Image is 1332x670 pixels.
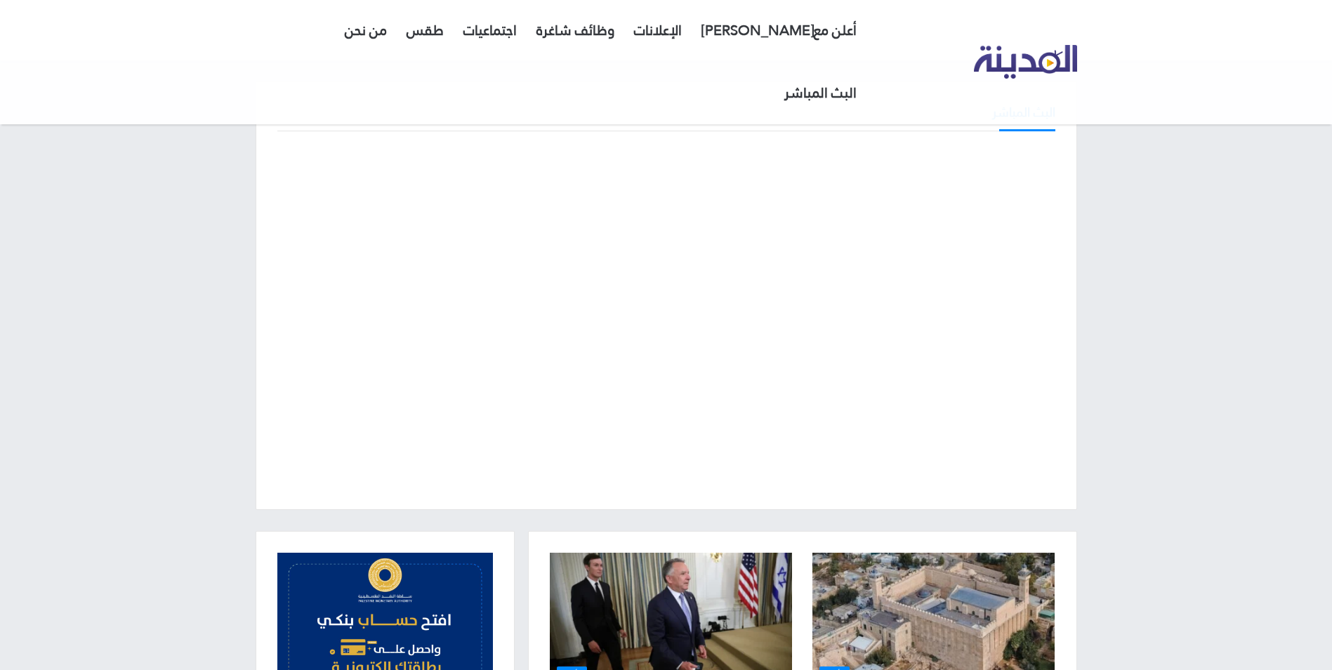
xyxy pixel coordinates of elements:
[974,45,1077,79] img: تلفزيون المدينة
[774,62,866,124] a: البث المباشر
